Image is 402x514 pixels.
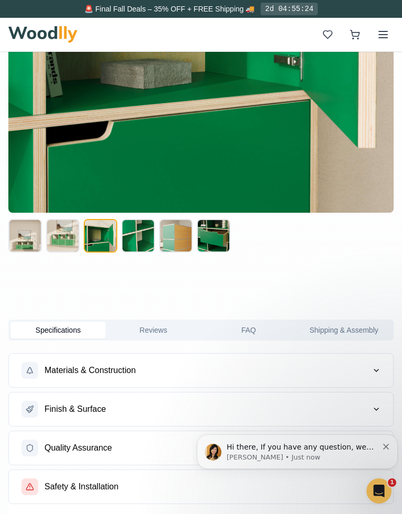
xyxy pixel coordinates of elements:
img: Woodlly [8,26,77,43]
button: Quality Assurance [9,431,393,465]
button: FAQ [201,322,296,338]
span: Materials & Construction [44,364,136,377]
div: 2d 04:55:24 [261,3,317,15]
iframe: Intercom live chat [366,478,392,504]
iframe: Intercom notifications message [193,412,402,486]
span: 1 [388,478,396,487]
span: Finish & Surface [44,403,106,415]
span: Safety & Installation [44,480,118,493]
button: Finish & Surface [9,392,393,426]
button: Materials & Construction [9,354,393,387]
span: 🚨 Final Fall Deals – 35% OFF + FREE Shipping 🚚 [84,5,254,13]
button: Specifications [10,322,106,338]
button: Safety & Installation [9,470,393,504]
span: Quality Assurance [44,442,112,454]
button: Shipping & Assembly [296,322,392,338]
button: Reviews [106,322,201,338]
